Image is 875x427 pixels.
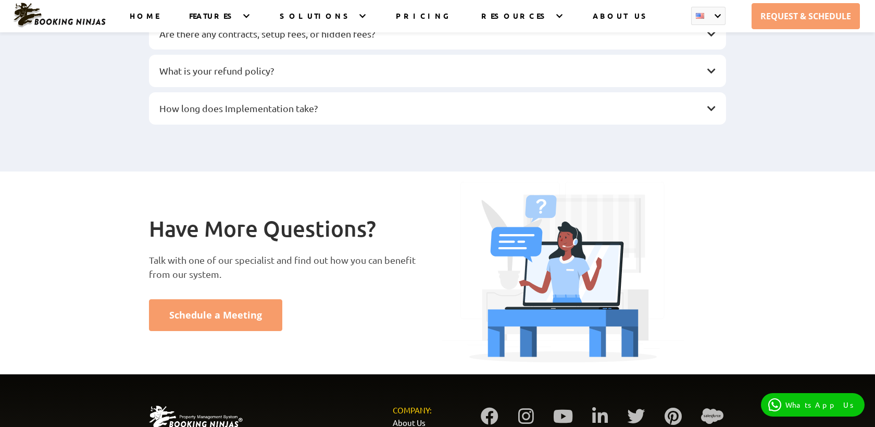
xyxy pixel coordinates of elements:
h3: What is your refund policy? [159,65,705,77]
p: Talk with one of our specialist and find out how you can benefit from our system. [149,253,433,289]
p: WhatsApp Us [785,400,857,409]
a: FEATURES [189,11,236,32]
a: PRICING [396,11,451,32]
a: ABOUT US [593,11,651,32]
a: REQUEST & SCHEDULE [752,3,860,29]
a: SOLUTIONS [280,11,353,32]
h3: Are there any contracts, setup fees, or hidden fees? [159,28,705,40]
a: RESOURCES [481,11,549,32]
a: Schedule a Meeting [149,299,282,331]
a: HOME [130,11,159,32]
div: Company: [393,406,470,415]
img: Support [442,182,684,362]
a: WhatsApp Us [761,393,865,417]
h2: Have More Questions? [149,215,433,253]
img: Booking Ninjas Logo [12,2,106,28]
h3: How long does Implementation take? [159,103,705,114]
